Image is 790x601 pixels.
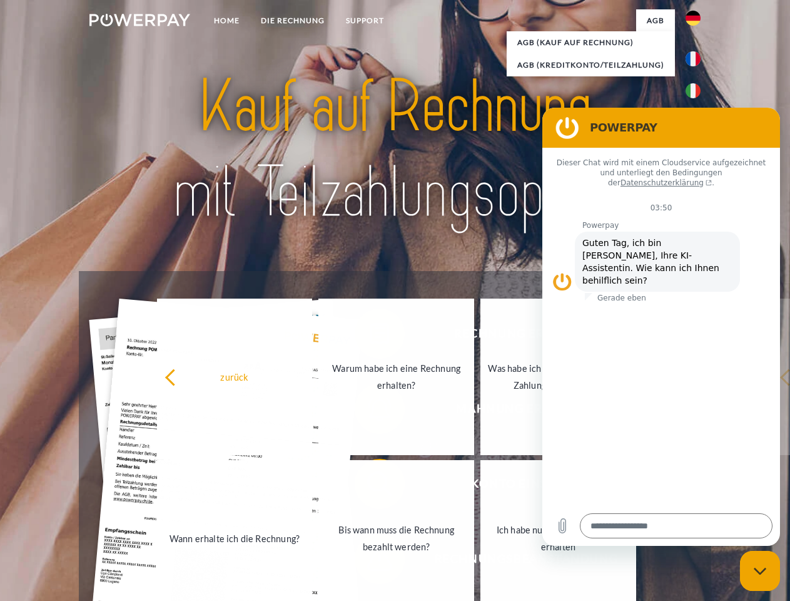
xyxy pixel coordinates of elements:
[686,83,701,98] img: it
[119,60,671,240] img: title-powerpay_de.svg
[507,54,675,76] a: AGB (Kreditkonto/Teilzahlung)
[89,14,190,26] img: logo-powerpay-white.svg
[335,9,395,32] a: SUPPORT
[165,530,305,547] div: Wann erhalte ich die Rechnung?
[740,551,780,591] iframe: Schaltfläche zum Öffnen des Messaging-Fensters; Konversation läuft
[686,51,701,66] img: fr
[507,31,675,54] a: AGB (Kauf auf Rechnung)
[326,360,467,394] div: Warum habe ich eine Rechnung erhalten?
[636,9,675,32] a: agb
[250,9,335,32] a: DIE RECHNUNG
[686,11,701,26] img: de
[480,299,636,455] a: Was habe ich noch offen, ist meine Zahlung eingegangen?
[203,9,250,32] a: Home
[488,521,629,555] div: Ich habe nur eine Teillieferung erhalten
[488,360,629,394] div: Was habe ich noch offen, ist meine Zahlung eingegangen?
[165,368,305,385] div: zurück
[326,521,467,555] div: Bis wann muss die Rechnung bezahlt werden?
[542,108,780,546] iframe: Messaging-Fenster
